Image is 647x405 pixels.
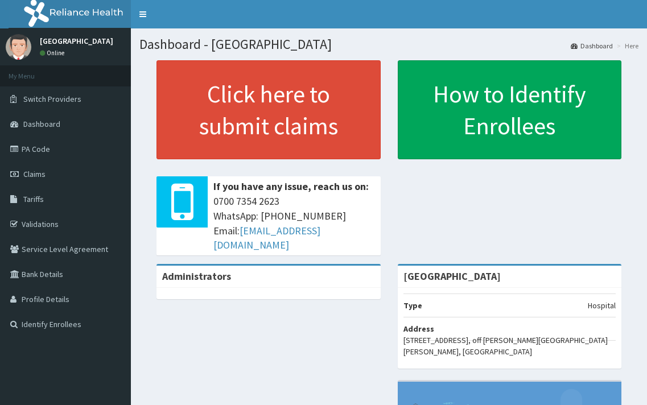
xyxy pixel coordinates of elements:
[139,37,638,52] h1: Dashboard - [GEOGRAPHIC_DATA]
[40,37,113,45] p: [GEOGRAPHIC_DATA]
[403,334,616,357] p: [STREET_ADDRESS], off [PERSON_NAME][GEOGRAPHIC_DATA][PERSON_NAME], [GEOGRAPHIC_DATA]
[213,224,320,252] a: [EMAIL_ADDRESS][DOMAIN_NAME]
[156,60,381,159] a: Click here to submit claims
[398,60,622,159] a: How to Identify Enrollees
[403,300,422,311] b: Type
[213,180,369,193] b: If you have any issue, reach us on:
[614,41,638,51] li: Here
[403,324,434,334] b: Address
[23,194,44,204] span: Tariffs
[23,169,46,179] span: Claims
[6,34,31,60] img: User Image
[40,49,67,57] a: Online
[403,270,501,283] strong: [GEOGRAPHIC_DATA]
[588,300,616,311] p: Hospital
[162,270,231,283] b: Administrators
[23,119,60,129] span: Dashboard
[571,41,613,51] a: Dashboard
[213,194,375,253] span: 0700 7354 2623 WhatsApp: [PHONE_NUMBER] Email:
[23,94,81,104] span: Switch Providers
